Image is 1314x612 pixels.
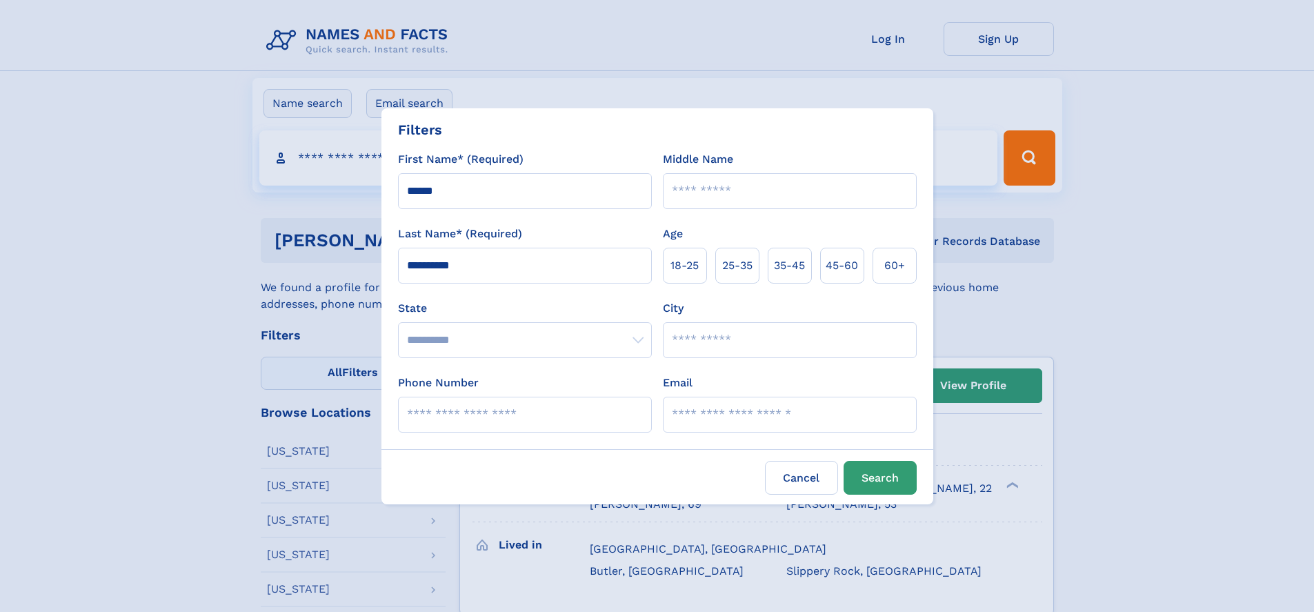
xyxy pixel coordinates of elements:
span: 25‑35 [722,257,753,274]
label: Phone Number [398,375,479,391]
span: 60+ [884,257,905,274]
span: 18‑25 [670,257,699,274]
label: State [398,300,652,317]
label: Email [663,375,693,391]
label: Middle Name [663,151,733,168]
label: City [663,300,684,317]
label: Age [663,226,683,242]
span: 35‑45 [774,257,805,274]
button: Search [844,461,917,495]
span: 45‑60 [826,257,858,274]
label: First Name* (Required) [398,151,524,168]
label: Last Name* (Required) [398,226,522,242]
label: Cancel [765,461,838,495]
div: Filters [398,119,442,140]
